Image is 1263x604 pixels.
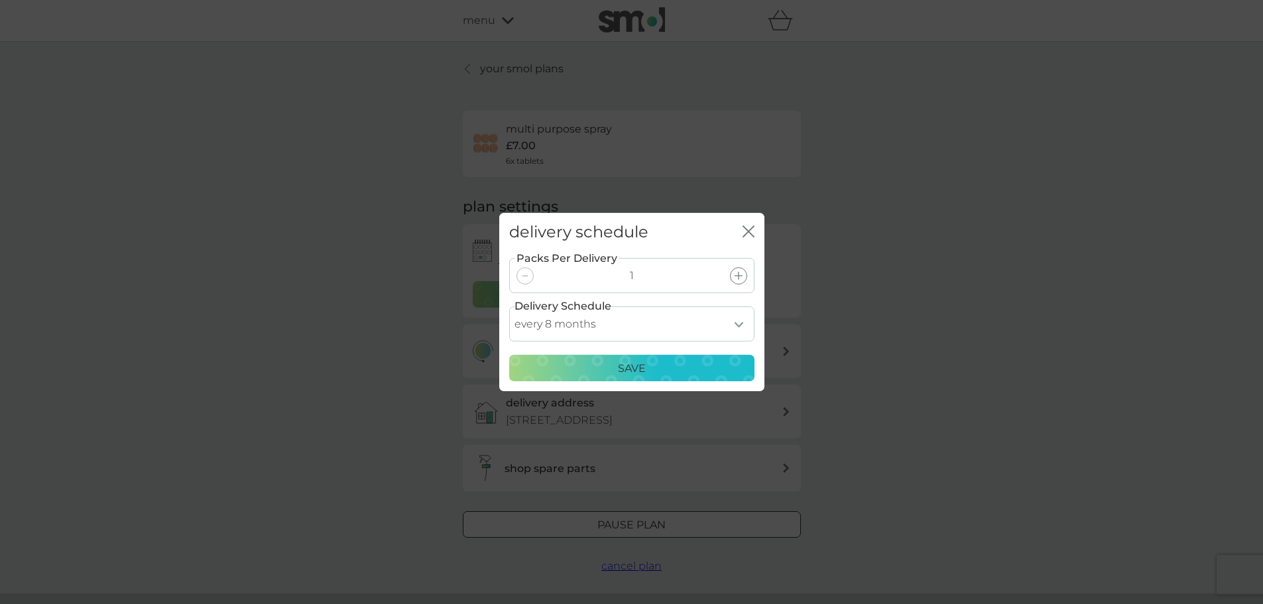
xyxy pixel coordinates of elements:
[515,250,619,267] label: Packs Per Delivery
[630,267,634,284] p: 1
[509,355,754,381] button: Save
[509,223,648,242] h2: delivery schedule
[743,225,754,239] button: close
[618,360,646,377] p: Save
[514,298,611,315] label: Delivery Schedule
